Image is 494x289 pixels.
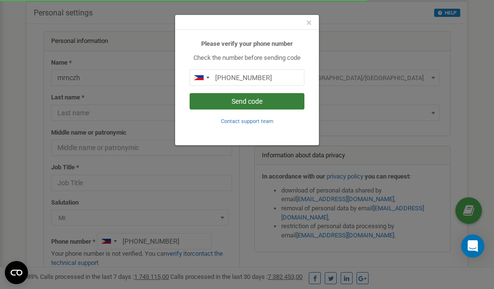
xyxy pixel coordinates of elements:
[306,18,312,28] button: Close
[221,117,274,124] a: Contact support team
[190,69,304,86] input: 0905 123 4567
[190,93,304,110] button: Send code
[5,261,28,284] button: Open CMP widget
[306,17,312,28] span: ×
[190,54,304,63] p: Check the number before sending code
[221,118,274,124] small: Contact support team
[190,70,212,85] div: Telephone country code
[201,40,293,47] b: Please verify your phone number
[461,234,484,258] div: Open Intercom Messenger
